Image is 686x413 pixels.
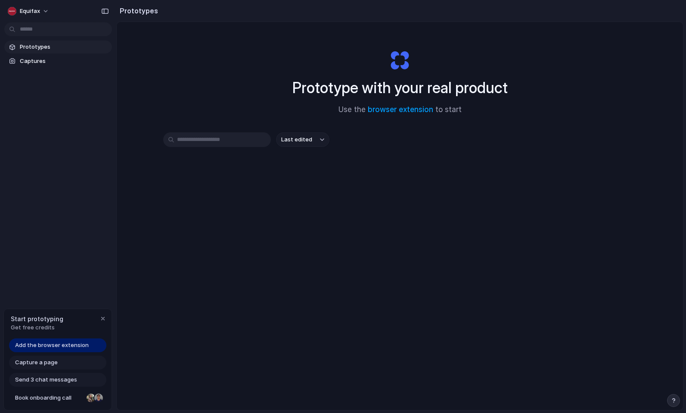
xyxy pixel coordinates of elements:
[15,394,83,402] span: Book onboarding call
[93,393,104,403] div: Christian Iacullo
[86,393,96,403] div: Nicole Kubica
[276,132,329,147] button: Last edited
[9,391,106,405] a: Book onboarding call
[4,4,53,18] button: Equifax
[11,314,63,323] span: Start prototyping
[15,341,89,350] span: Add the browser extension
[338,104,462,116] span: Use the to start
[368,105,433,114] a: browser extension
[116,6,158,16] h2: Prototypes
[4,55,112,68] a: Captures
[20,57,109,66] span: Captures
[292,76,508,99] h1: Prototype with your real product
[20,7,40,16] span: Equifax
[15,358,58,367] span: Capture a page
[281,135,312,144] span: Last edited
[15,375,77,384] span: Send 3 chat messages
[4,41,112,53] a: Prototypes
[11,323,63,332] span: Get free credits
[20,43,109,51] span: Prototypes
